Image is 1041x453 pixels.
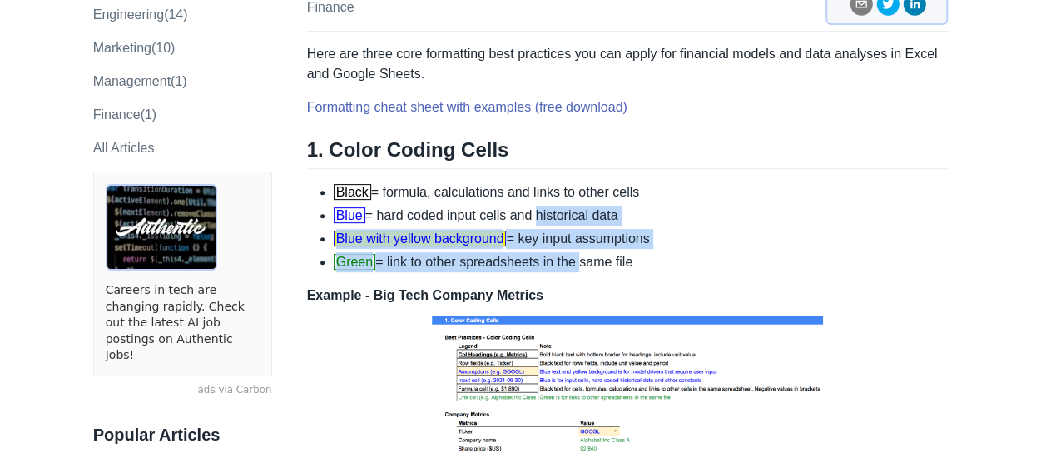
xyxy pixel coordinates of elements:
[334,182,949,202] li: = formula, calculations and links to other cells
[93,383,272,398] a: ads via Carbon
[93,41,176,55] a: marketing(10)
[93,141,155,155] a: All Articles
[307,44,949,84] p: Here are three core formatting best practices you can apply for financial models and data analyse...
[93,425,272,446] h3: Popular Articles
[307,100,627,114] a: Formatting cheat sheet with examples (free download)
[93,107,156,122] a: Finance(1)
[334,231,507,246] span: Blue with yellow background
[307,137,949,169] h2: 1. Color Coding Cells
[334,254,375,270] span: Green
[334,206,949,226] li: = hard coded input cells and historical data
[334,184,371,200] span: Black
[334,229,949,249] li: = key input assumptions
[307,288,543,302] strong: Example - Big Tech Company Metrics
[93,74,187,88] a: Management(1)
[106,282,260,364] a: Careers in tech are changing rapidly. Check out the latest AI job postings on Authentic Jobs!
[93,7,188,22] a: engineering(14)
[334,207,365,223] span: Blue
[106,184,217,271] img: ads via Carbon
[334,252,949,272] li: = link to other spreadsheets in the same file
